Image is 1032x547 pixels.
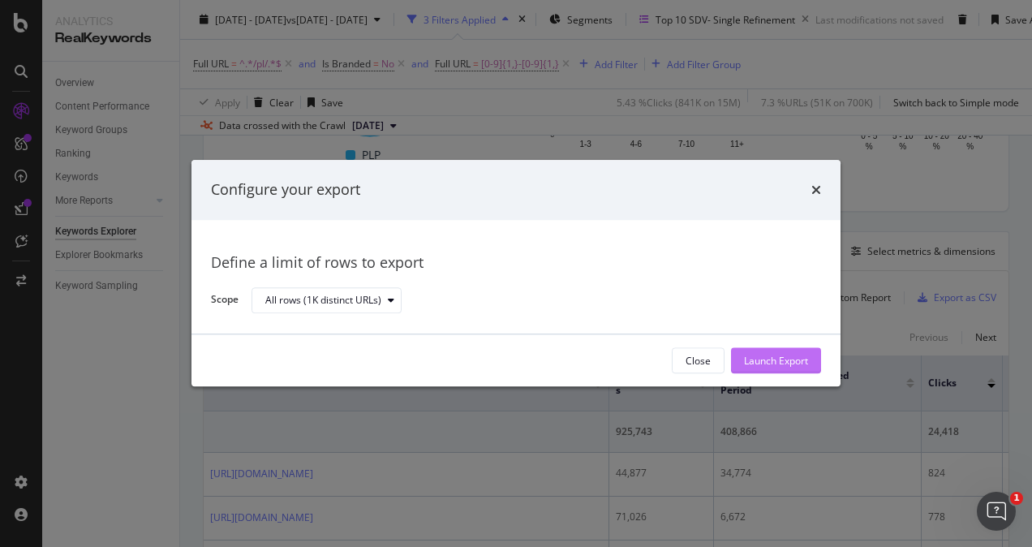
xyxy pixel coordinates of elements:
[265,295,381,305] div: All rows (1K distinct URLs)
[731,348,821,374] button: Launch Export
[211,179,360,200] div: Configure your export
[811,179,821,200] div: times
[744,354,808,368] div: Launch Export
[1010,492,1023,505] span: 1
[686,354,711,368] div: Close
[977,492,1016,531] iframe: Intercom live chat
[211,293,239,311] label: Scope
[252,287,402,313] button: All rows (1K distinct URLs)
[191,160,841,386] div: modal
[672,348,725,374] button: Close
[211,252,821,273] div: Define a limit of rows to export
